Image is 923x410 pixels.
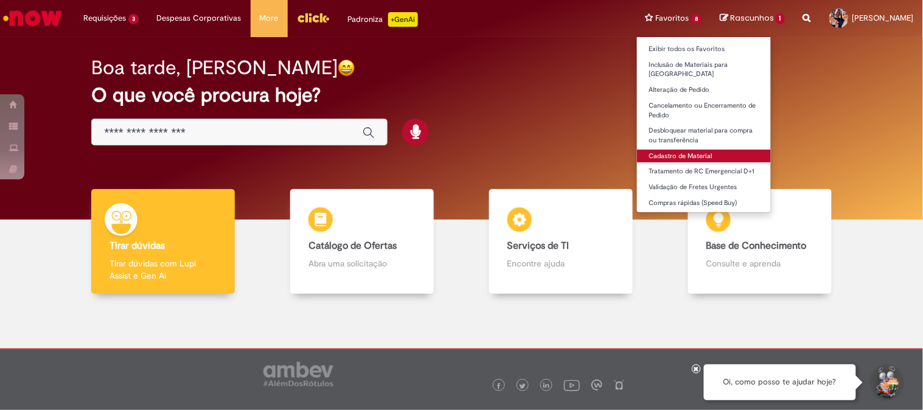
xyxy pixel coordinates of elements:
[520,383,526,389] img: logo_footer_twitter.png
[660,189,859,294] a: Base de Conhecimento Consulte e aprenda
[852,13,914,23] span: [PERSON_NAME]
[637,181,771,194] a: Validação de Fretes Urgentes
[637,43,771,56] a: Exibir todos os Favoritos
[83,12,126,24] span: Requisições
[338,59,355,77] img: happy-face.png
[637,124,771,147] a: Desbloquear material para compra ou transferência
[91,57,338,78] h2: Boa tarde, [PERSON_NAME]
[110,257,217,282] p: Tirar dúvidas com Lupi Assist e Gen Ai
[704,364,856,400] div: Oi, como posso te ajudar hoje?
[637,99,771,122] a: Cancelamento ou Encerramento de Pedido
[91,85,831,106] h2: O que você procura hoje?
[637,83,771,97] a: Alteração de Pedido
[636,36,772,213] ul: Favoritos
[706,240,807,252] b: Base de Conhecimento
[308,257,416,269] p: Abra uma solicitação
[637,150,771,163] a: Cadastro de Material
[564,377,580,393] img: logo_footer_youtube.png
[692,14,702,24] span: 8
[730,12,774,24] span: Rascunhos
[706,257,813,269] p: Consulte e aprenda
[263,362,333,386] img: logo_footer_ambev_rotulo_gray.png
[720,13,785,24] a: Rascunhos
[776,13,785,24] span: 1
[543,383,549,390] img: logo_footer_linkedin.png
[1,6,64,30] img: ServiceNow
[507,240,569,252] b: Serviços de TI
[637,165,771,178] a: Tratamento de RC Emergencial D+1
[263,189,462,294] a: Catálogo de Ofertas Abra uma solicitação
[110,240,165,252] b: Tirar dúvidas
[507,257,615,269] p: Encontre ajuda
[260,12,279,24] span: More
[297,9,330,27] img: click_logo_yellow_360x200.png
[591,380,602,391] img: logo_footer_workplace.png
[637,196,771,210] a: Compras rápidas (Speed Buy)
[637,58,771,81] a: Inclusão de Materiais para [GEOGRAPHIC_DATA]
[496,383,502,389] img: logo_footer_facebook.png
[656,12,689,24] span: Favoritos
[157,12,242,24] span: Despesas Corporativas
[614,380,625,391] img: logo_footer_naosei.png
[868,364,905,401] button: Iniciar Conversa de Suporte
[388,12,418,27] p: +GenAi
[348,12,418,27] div: Padroniza
[462,189,661,294] a: Serviços de TI Encontre ajuda
[128,14,139,24] span: 3
[308,240,397,252] b: Catálogo de Ofertas
[64,189,263,294] a: Tirar dúvidas Tirar dúvidas com Lupi Assist e Gen Ai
